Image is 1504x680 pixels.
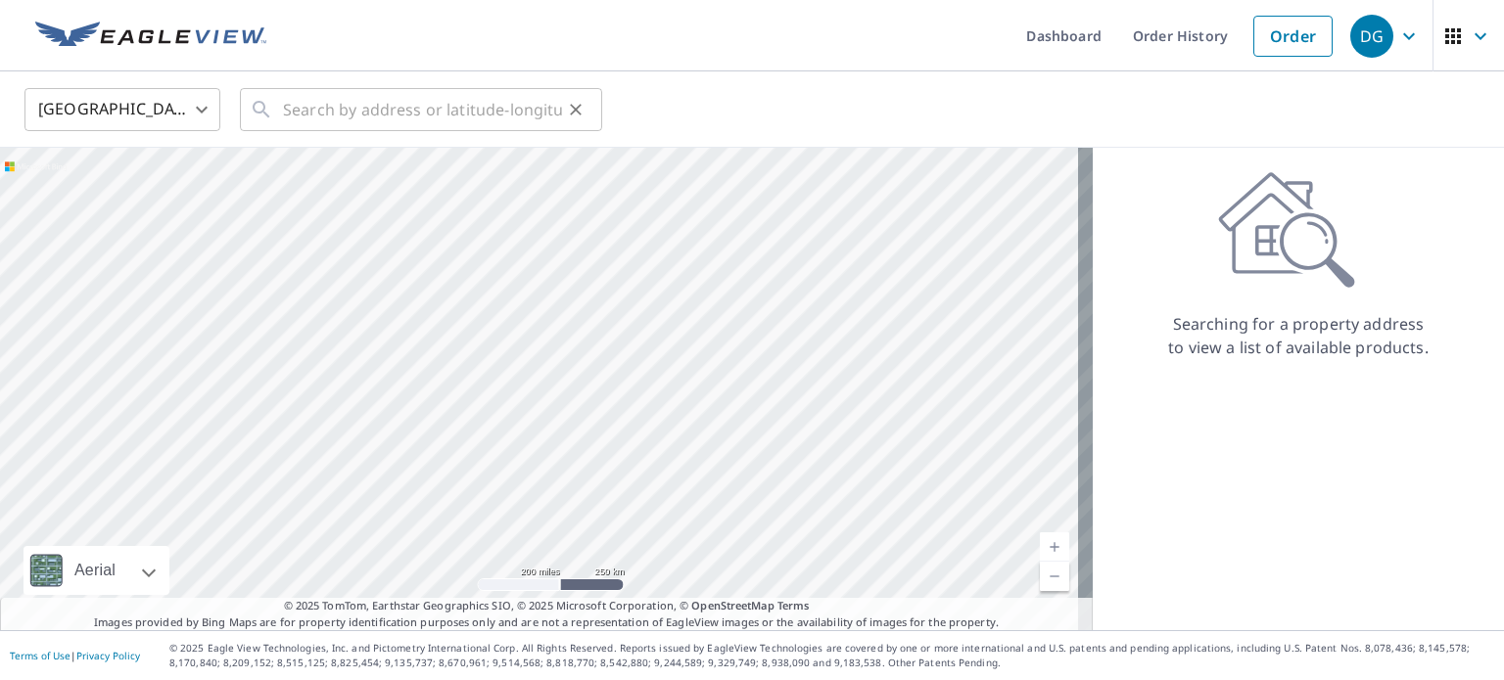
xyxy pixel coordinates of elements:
span: © 2025 TomTom, Earthstar Geographics SIO, © 2025 Microsoft Corporation, © [284,598,810,614]
a: OpenStreetMap [691,598,774,612]
a: Current Level 5, Zoom In [1040,532,1069,562]
p: © 2025 Eagle View Technologies, Inc. and Pictometry International Corp. All Rights Reserved. Repo... [169,641,1494,670]
div: Aerial [23,546,169,595]
a: Terms [777,598,810,612]
input: Search by address or latitude-longitude [283,82,562,137]
img: EV Logo [35,22,266,51]
a: Order [1253,16,1333,57]
button: Clear [562,96,589,123]
div: Aerial [69,546,121,595]
p: | [10,650,140,661]
a: Privacy Policy [76,649,140,662]
a: Terms of Use [10,649,70,662]
a: Current Level 5, Zoom Out [1040,562,1069,591]
div: [GEOGRAPHIC_DATA] [24,82,220,137]
div: DG [1350,15,1393,58]
p: Searching for a property address to view a list of available products. [1167,312,1430,359]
